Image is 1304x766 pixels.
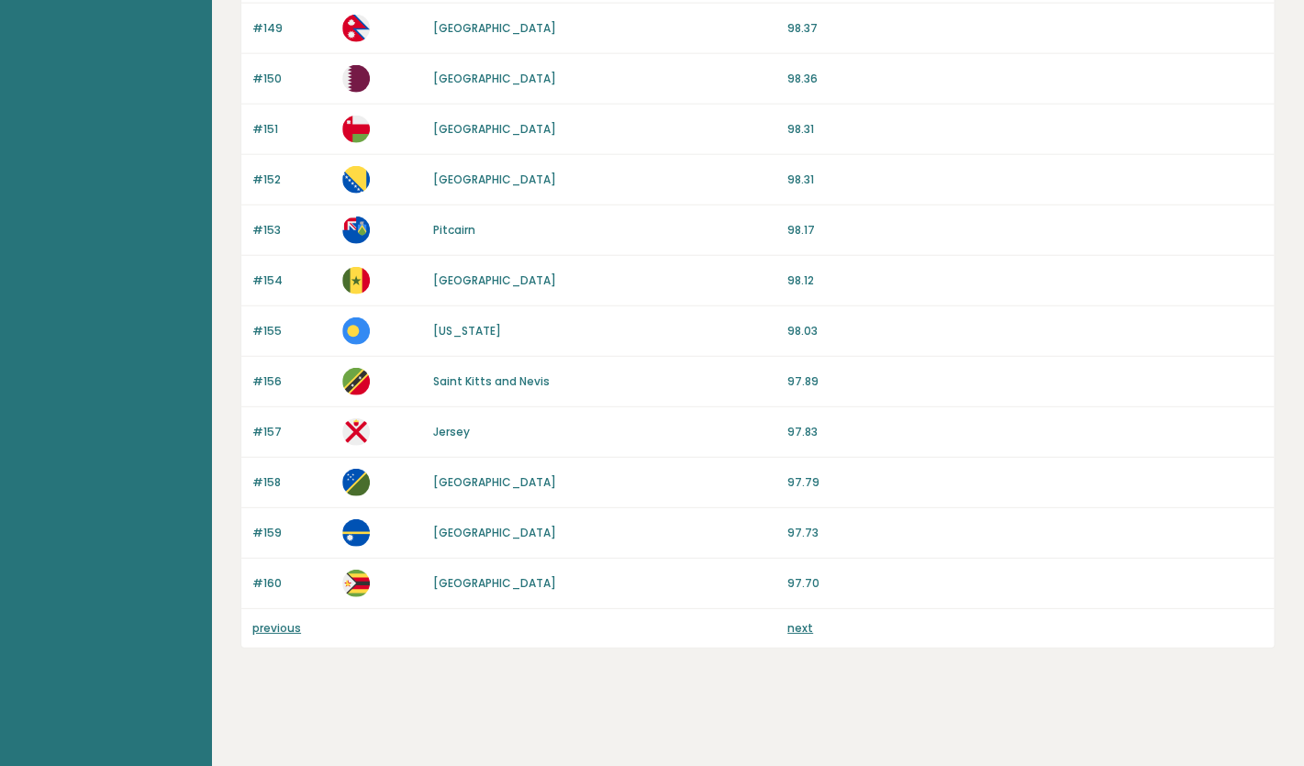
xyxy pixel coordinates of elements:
p: 97.70 [787,575,1263,592]
a: [GEOGRAPHIC_DATA] [433,172,556,187]
img: qa.svg [342,65,370,93]
p: #156 [252,373,331,390]
img: sn.svg [342,267,370,294]
p: #159 [252,525,331,541]
p: #154 [252,272,331,289]
img: om.svg [342,116,370,143]
a: previous [252,620,301,636]
p: 97.83 [787,424,1263,440]
img: kn.svg [342,368,370,395]
p: #150 [252,71,331,87]
a: [US_STATE] [433,323,501,339]
p: 98.31 [787,121,1263,138]
p: 98.36 [787,71,1263,87]
a: [GEOGRAPHIC_DATA] [433,20,556,36]
a: [GEOGRAPHIC_DATA] [433,272,556,288]
p: #152 [252,172,331,188]
a: [GEOGRAPHIC_DATA] [433,474,556,490]
p: 98.12 [787,272,1263,289]
a: Jersey [433,424,470,439]
p: #158 [252,474,331,491]
p: #155 [252,323,331,339]
p: 98.37 [787,20,1263,37]
a: [GEOGRAPHIC_DATA] [433,121,556,137]
img: ba.svg [342,166,370,194]
p: #151 [252,121,331,138]
a: next [787,620,813,636]
a: [GEOGRAPHIC_DATA] [433,575,556,591]
a: Pitcairn [433,222,475,238]
p: 97.73 [787,525,1263,541]
p: 98.03 [787,323,1263,339]
a: [GEOGRAPHIC_DATA] [433,71,556,86]
p: 98.17 [787,222,1263,239]
img: je.svg [342,418,370,446]
p: #149 [252,20,331,37]
img: np.svg [342,15,370,42]
a: [GEOGRAPHIC_DATA] [433,525,556,540]
img: pw.svg [342,317,370,345]
p: 98.31 [787,172,1263,188]
img: zw.svg [342,570,370,597]
img: sb.svg [342,469,370,496]
a: Saint Kitts and Nevis [433,373,550,389]
p: 97.79 [787,474,1263,491]
p: #153 [252,222,331,239]
img: nr.svg [342,519,370,547]
img: pn.svg [342,216,370,244]
p: #160 [252,575,331,592]
p: 97.89 [787,373,1263,390]
p: #157 [252,424,331,440]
